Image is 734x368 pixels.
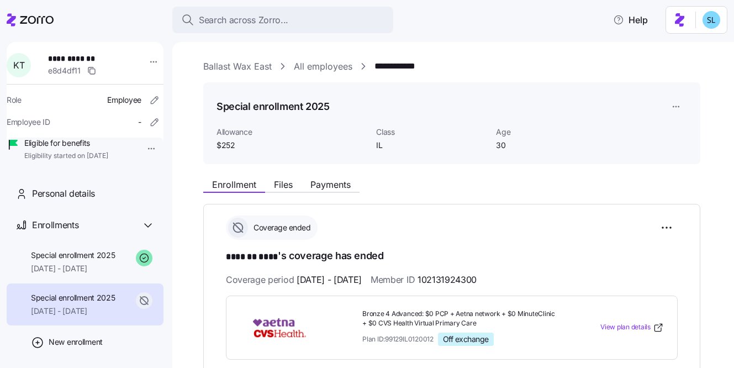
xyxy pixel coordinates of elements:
[362,334,434,344] span: Plan ID: 99129IL0120012
[226,249,678,264] h1: 's coverage has ended
[376,127,487,138] span: Class
[31,263,115,274] span: [DATE] - [DATE]
[362,309,556,328] span: Bronze 4 Advanced: $0 PCP + Aetna network + $0 MinuteClinic + $0 CVS Health Virtual Primary Care
[418,273,477,287] span: 102131924300
[31,292,115,303] span: Special enrollment 2025
[376,140,487,151] span: IL
[613,13,648,27] span: Help
[107,94,141,106] span: Employee
[310,180,351,189] span: Payments
[274,180,293,189] span: Files
[216,99,330,113] h1: Special enrollment 2025
[13,61,24,70] span: K T
[600,322,651,333] span: View plan details
[24,138,108,149] span: Eligible for benefits
[226,273,362,287] span: Coverage period
[7,117,50,128] span: Employee ID
[172,7,393,33] button: Search across Zorro...
[32,218,78,232] span: Enrollments
[371,273,477,287] span: Member ID
[199,13,288,27] span: Search across Zorro...
[703,11,720,29] img: 7c620d928e46699fcfb78cede4daf1d1
[604,9,657,31] button: Help
[32,187,95,201] span: Personal details
[443,334,489,344] span: Off exchange
[496,140,607,151] span: 30
[240,315,319,340] img: Aetna CVS Health
[297,273,362,287] span: [DATE] - [DATE]
[600,322,664,333] a: View plan details
[48,65,81,76] span: e8d4df11
[212,180,256,189] span: Enrollment
[294,60,352,73] a: All employees
[31,250,115,261] span: Special enrollment 2025
[31,306,115,317] span: [DATE] - [DATE]
[7,94,22,106] span: Role
[203,60,272,73] a: Ballast Wax East
[216,140,367,151] span: $252
[250,222,310,233] span: Coverage ended
[49,337,103,348] span: New enrollment
[216,127,367,138] span: Allowance
[138,117,141,128] span: -
[496,127,607,138] span: Age
[24,151,108,161] span: Eligibility started on [DATE]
